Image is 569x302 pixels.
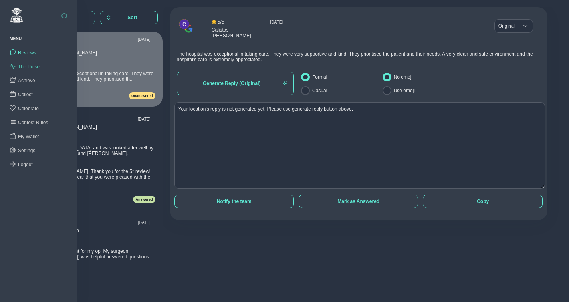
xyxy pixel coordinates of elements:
button: Mark as Answered [299,195,418,208]
span: Settings [18,148,35,153]
span: great stay overnight for my op. My surgeon ([PERSON_NAME]) was helpful answered questions and att... [37,248,149,265]
button: Copy [423,195,542,208]
span: The hospital was exceptional in taking care. They were very supportive and kind. They prioritised... [37,71,153,82]
span: The Pulse [18,64,40,70]
a: Menu [10,36,22,41]
small: [DATE] [270,20,283,24]
span: Mark as Answered [301,199,415,204]
label: Use emoji [394,88,415,93]
label: Formal [312,74,327,80]
span: [PERSON_NAME] [57,124,97,130]
span: Sort [113,15,151,20]
span: Calistas [PERSON_NAME] [212,27,251,38]
span: Celebrate [18,106,39,111]
img: Reviewer Picture [179,19,189,29]
span: Contest Rules [18,120,48,125]
span: Unanswered [129,92,155,99]
span: Copy [429,199,536,204]
span: My Wallet [18,134,39,139]
span: Generate Reply (Original) [183,81,280,86]
span: 5 / 5 [218,19,224,25]
button: Sort [100,11,158,24]
span: Answered [133,196,155,203]
small: [DATE] [138,117,150,121]
span: Collect [18,92,33,97]
button: Generate Reply (Original) [177,72,294,95]
span: Calistas [PERSON_NAME] [57,44,97,56]
small: [DATE] [138,37,150,42]
span: Reviews [18,50,36,56]
span: Achieve [18,78,35,83]
div: Dear [PERSON_NAME], Thank you for the 5* review! We are thrilled to hear that you were pleased wi... [37,243,155,300]
small: [DATE] [138,221,150,225]
img: Reviewer Source [184,24,194,34]
img: ReviewElf Logo [10,7,24,23]
textarea: Your location's reply is not generated yet. Please use generate reply button above. [174,102,545,189]
span: I had a [MEDICAL_DATA] and was looked after well by [PERSON_NAME] and [PERSON_NAME]. [37,145,153,156]
span: Logout [18,162,33,167]
button: Notify the team [174,195,294,208]
div: Dear [PERSON_NAME], Thank you for the 5* review! We are thrilled to hear that you were pleased wi... [37,139,155,191]
span: Original [495,20,518,32]
label: Casual [312,88,327,93]
label: No emoji [394,74,412,80]
span: The hospital was exceptional in taking care. They were very supportive and kind. They prioritised... [177,51,533,62]
span: Notify the team [181,199,287,204]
